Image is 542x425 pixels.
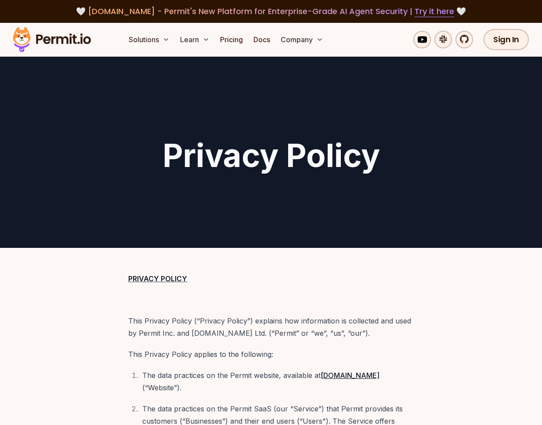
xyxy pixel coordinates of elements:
button: Learn [177,31,213,48]
h1: Privacy Policy [46,140,496,171]
a: Try it here [415,6,454,17]
button: Solutions [125,31,173,48]
a: Sign In [484,29,529,50]
span: [DOMAIN_NAME] - Permit's New Platform for Enterprise-Grade AI Agent Security | [88,6,454,17]
strong: PRIVACY POLICY [128,274,187,283]
a: [DOMAIN_NAME] [321,371,379,380]
div: 🤍 🤍 [21,5,521,18]
a: Pricing [217,31,246,48]
img: Permit logo [9,25,95,54]
p: The data practices on the Permit website, available at (“Website”). [142,369,414,394]
p: This Privacy Policy applies to the following: [128,348,414,360]
p: This Privacy Policy (“Privacy Policy”) explains how information is collected and used by Permit I... [128,315,414,339]
button: Company [277,31,327,48]
a: Docs [250,31,274,48]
